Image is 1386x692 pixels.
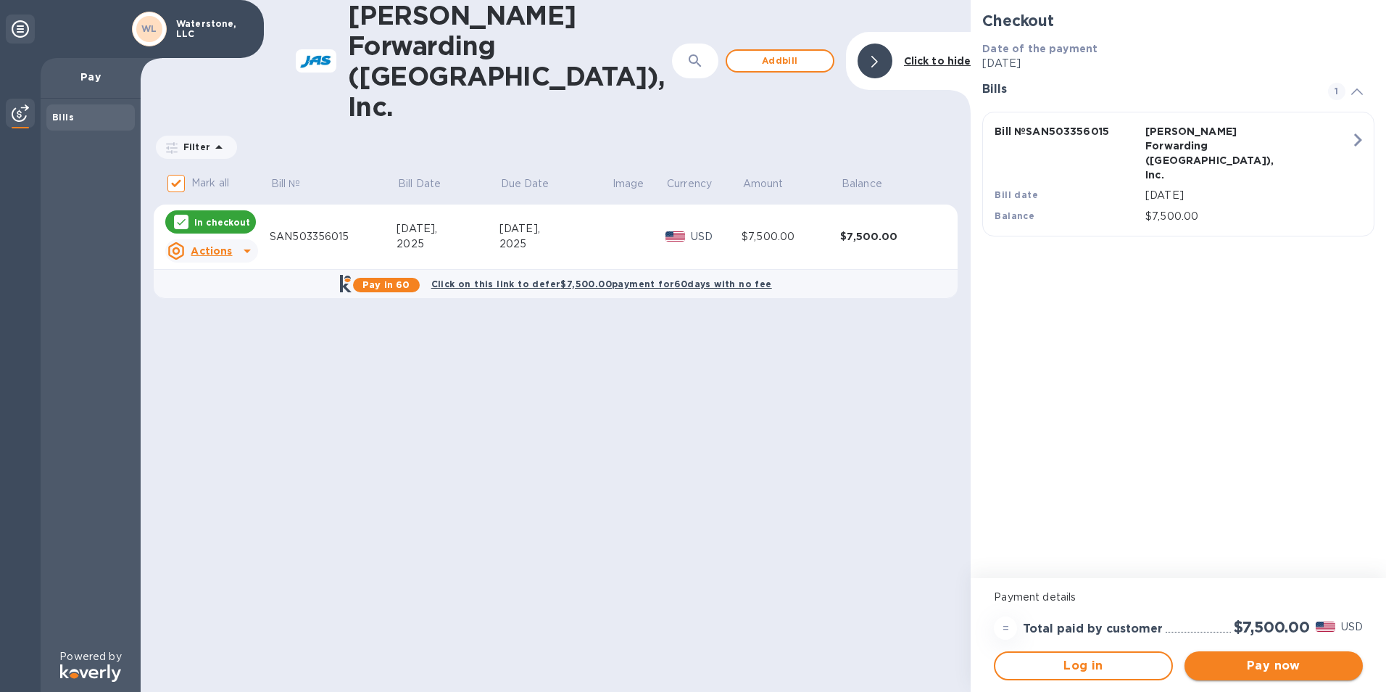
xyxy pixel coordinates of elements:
[191,176,229,191] p: Mark all
[982,83,1311,96] h3: Bills
[431,279,772,289] b: Click on this link to defer $7,500.00 payment for 60 days with no fee
[499,221,611,236] div: [DATE],
[691,229,742,244] p: USD
[667,176,712,191] p: Currency
[52,112,74,123] b: Bills
[1316,622,1335,632] img: USD
[362,279,410,290] b: Pay in 60
[270,229,397,244] div: SAN503356015
[1145,188,1350,203] p: [DATE]
[994,617,1017,640] div: =
[1234,618,1310,636] h2: $7,500.00
[840,229,939,244] div: $7,500.00
[397,236,499,252] div: 2025
[1196,657,1351,675] span: Pay now
[742,229,840,244] div: $7,500.00
[52,70,129,84] p: Pay
[398,176,460,191] span: Bill Date
[842,176,882,191] p: Balance
[995,210,1034,221] b: Balance
[1328,83,1345,100] span: 1
[1145,124,1290,182] p: [PERSON_NAME] Forwarding ([GEOGRAPHIC_DATA]), Inc.
[499,236,611,252] div: 2025
[994,590,1363,605] p: Payment details
[1023,622,1163,636] h3: Total paid by customer
[1145,209,1350,224] p: $7,500.00
[271,176,320,191] span: Bill №
[613,176,644,191] p: Image
[60,664,121,682] img: Logo
[726,49,834,73] button: Addbill
[141,23,157,34] b: WL
[982,12,1374,30] h2: Checkout
[191,245,232,257] u: Actions
[1184,651,1363,680] button: Pay now
[271,176,301,191] p: Bill №
[739,52,821,70] span: Add bill
[501,176,549,191] p: Due Date
[1007,657,1159,675] span: Log in
[982,112,1374,236] button: Bill №SAN503356015[PERSON_NAME] Forwarding ([GEOGRAPHIC_DATA]), Inc.Bill date[DATE]Balance$7,500.00
[994,651,1172,680] button: Log in
[1341,619,1363,635] p: USD
[743,176,784,191] p: Amount
[397,221,499,236] div: [DATE],
[995,124,1140,139] p: Bill № SAN503356015
[995,189,1038,200] b: Bill date
[743,176,802,191] span: Amount
[982,56,1374,71] p: [DATE]
[398,176,441,191] p: Bill Date
[178,141,210,153] p: Filter
[665,231,685,242] img: USD
[501,176,568,191] span: Due Date
[982,43,1097,54] b: Date of the payment
[176,19,249,39] p: Waterstone, LLC
[842,176,901,191] span: Balance
[194,216,250,228] p: In checkout
[59,649,121,664] p: Powered by
[904,55,971,67] b: Click to hide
